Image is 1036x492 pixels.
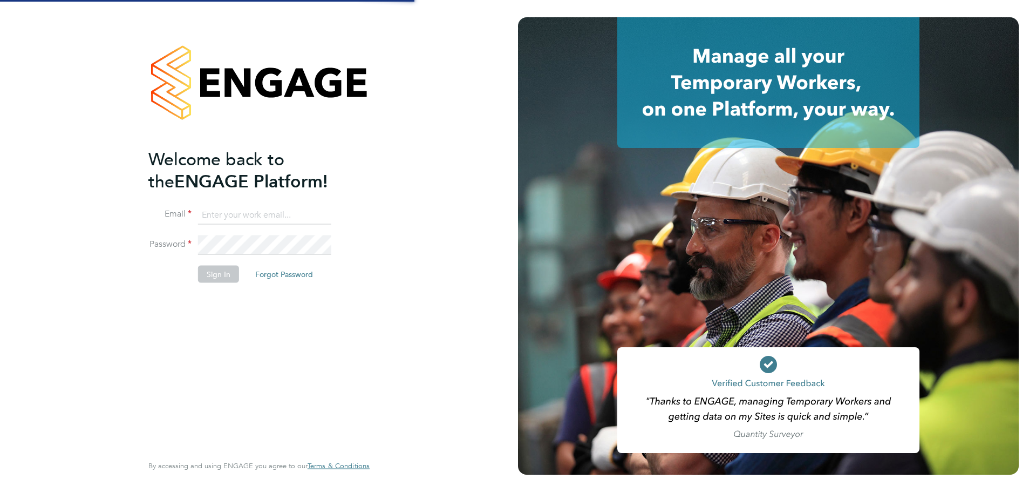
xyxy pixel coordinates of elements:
input: Enter your work email... [198,205,331,225]
label: Password [148,239,192,250]
button: Forgot Password [247,266,322,283]
label: Email [148,208,192,220]
h2: ENGAGE Platform! [148,148,359,192]
button: Sign In [198,266,239,283]
a: Terms & Conditions [308,462,370,470]
span: By accessing and using ENGAGE you agree to our [148,461,370,470]
span: Welcome back to the [148,149,284,192]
